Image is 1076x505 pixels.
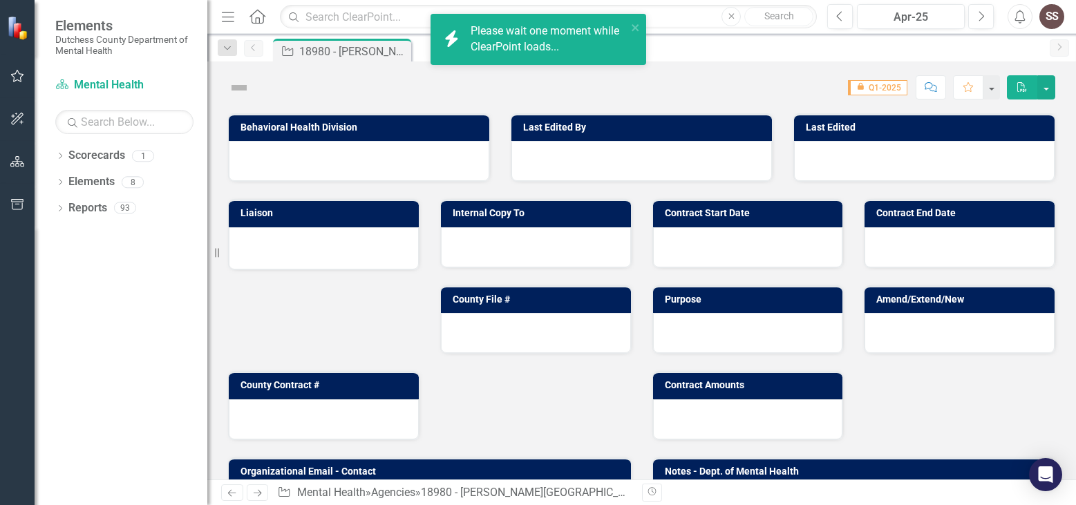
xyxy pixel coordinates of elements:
button: SS [1039,4,1064,29]
div: Please wait one moment while ClearPoint loads... [471,23,627,55]
a: Reports [68,200,107,216]
h3: Internal Copy To [453,208,624,218]
div: 18980 - [PERSON_NAME][GEOGRAPHIC_DATA], INC. - Mental Illness community support [299,43,408,60]
a: Elements [68,174,115,190]
h3: Organizational Email - Contact [240,466,624,477]
div: 93 [114,202,136,214]
h3: Notes - Dept. of Mental Health [665,466,1048,477]
div: Open Intercom Messenger [1029,458,1062,491]
div: 8 [122,176,144,188]
a: Scorecards [68,148,125,164]
span: Search [764,10,794,21]
h3: County Contract # [240,380,412,390]
img: Not Defined [228,77,250,99]
input: Search Below... [55,110,194,134]
div: » » [277,485,631,501]
small: Dutchess County Department of Mental Health [55,34,194,57]
div: 18980 - [PERSON_NAME][GEOGRAPHIC_DATA], INC. - Mental Illness community support [421,486,847,499]
span: Elements [55,17,194,34]
a: Agencies [371,486,415,499]
button: close [631,19,641,35]
h3: Amend/Extend/New [876,294,1048,305]
div: Apr-25 [862,9,960,26]
h3: Contract Start Date [665,208,836,218]
h3: Last Edited By [523,122,765,133]
input: Search ClearPoint... [280,5,817,29]
button: Search [744,7,813,26]
h3: Purpose [665,294,836,305]
a: Mental Health [55,77,194,93]
button: Apr-25 [857,4,965,29]
a: Mental Health [297,486,366,499]
img: ClearPoint Strategy [7,16,31,40]
div: 1 [132,150,154,162]
h3: Last Edited [806,122,1048,133]
h3: Liaison [240,208,412,218]
h3: County File # [453,294,624,305]
h3: Behavioral Health Division [240,122,482,133]
h3: Contract End Date [876,208,1048,218]
span: Q1-2025 [848,80,907,95]
h3: Contract Amounts [665,380,836,390]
